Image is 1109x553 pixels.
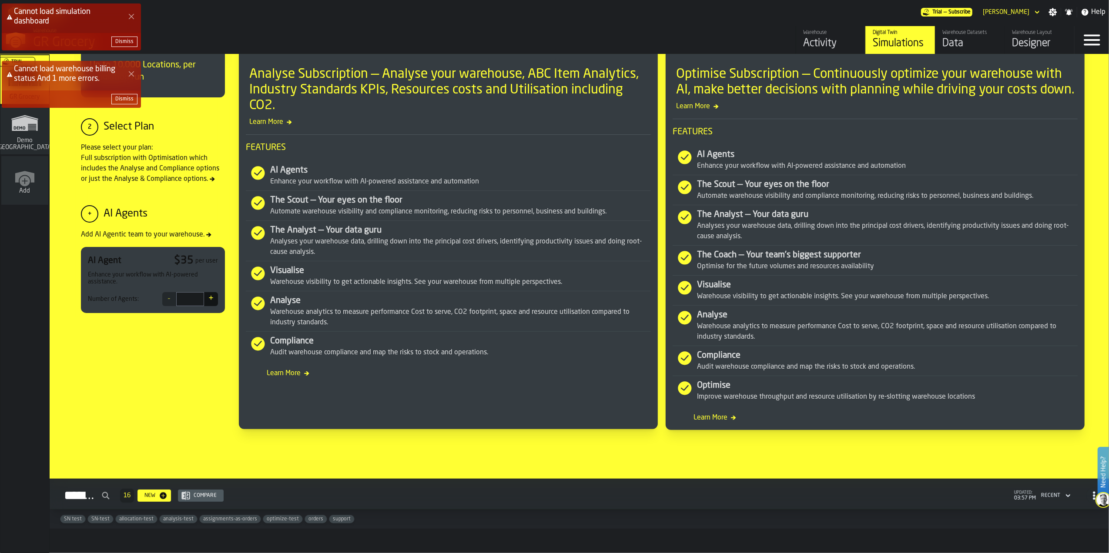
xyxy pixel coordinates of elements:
[270,335,651,347] div: Compliance
[0,55,49,106] a: link-to-/wh/i/e451d98b-95f6-4604-91ff-c80219f9c36d/simulations
[117,489,137,503] div: ButtonLoadMore-Load More-Prev-First-Last
[697,362,1078,372] div: Audit warehouse compliance and map the risks to stock and operations.
[162,292,176,306] button: -
[270,265,651,277] div: Visualise
[697,221,1078,242] div: Analyses your warehouse data, drilling down into the principal cost drivers, identifying producti...
[305,516,327,522] span: orders
[0,106,49,156] a: link-to-/wh/i/16932755-72b9-4ea4-9c69-3f1f3a500823/simulations
[1038,490,1072,501] div: DropdownMenuValue-4
[160,516,197,522] span: analysis-test
[1041,493,1060,499] div: DropdownMenuValue-4
[697,291,1078,302] div: Warehouse visibility to get actionable insights. See your warehouse from multiple perspectives.
[88,255,121,267] div: AI Agent
[697,149,1078,161] div: AI Agents
[697,321,1078,342] div: Warehouse analytics to measure performance Cost to serve, CO2 footprint, space and resource utili...
[270,277,651,287] div: Warehouse visibility to get actionable insights. See your warehouse from multiple perspectives.
[263,516,302,522] span: optimize-test
[81,205,98,223] div: +
[697,191,1078,201] div: Automate warehouse visibility and compliance monitoring, reducing risks to personnel, business an...
[50,479,1109,510] h2: button-Simulations
[178,490,224,502] button: button-Compare
[697,279,1078,291] div: Visualise
[81,230,225,240] div: Add AI Agentic team to your warehouse.
[673,413,1078,423] span: Learn More
[246,117,651,127] span: Learn More
[88,516,113,522] span: SN-test
[697,179,1078,191] div: The Scout — Your eyes on the floor
[116,516,157,522] span: allocation-test
[125,68,137,80] button: Close Error
[14,8,90,25] span: Cannot load simulation dashboard
[246,142,651,154] span: Features
[697,261,1078,272] div: Optimise for the future volumes and resources availability
[697,350,1078,362] div: Compliance
[104,207,147,221] div: AI Agents
[270,347,651,358] div: Audit warehouse compliance and map the risks to stock and operations.
[697,161,1078,171] div: Enhance your workflow with AI-powered assistance and automation
[14,65,115,83] span: Cannot load warehouse billing status
[81,118,98,136] div: 2
[115,39,134,45] div: Dismiss
[1014,495,1036,501] span: 03:57 PM
[35,75,100,83] span: And 1 more errors.
[329,516,354,522] span: support
[60,516,85,522] span: SN test
[1099,448,1108,496] label: Need Help?
[104,120,154,134] div: Select Plan
[111,37,137,47] button: button-
[697,392,1078,402] div: Improve warehouse throughput and resource utilisation by re-slotting warehouse locations
[270,194,651,207] div: The Scout — Your eyes on the floor
[697,380,1078,392] div: Optimise
[190,493,220,499] div: Compare
[270,207,651,217] div: Automate warehouse visibility and compliance monitoring, reducing risks to personnel, business an...
[270,307,651,328] div: Warehouse analytics to measure performance Cost to serve, CO2 footprint, space and resource utili...
[111,94,137,104] button: button-
[88,271,218,285] div: Enhance your workflow with AI-powered assistance.
[204,292,218,306] button: +
[125,10,137,23] button: Close Error
[270,295,651,307] div: Analyse
[88,296,139,303] div: Number of Agents:
[124,493,131,499] span: 16
[1,156,48,207] a: link-to-/wh/new
[270,224,651,237] div: The Analyst — Your data guru
[270,237,651,257] div: Analyses your warehouse data, drilling down into the principal cost drivers, identifying producti...
[195,257,218,264] div: per user
[1014,490,1036,495] span: updated:
[697,309,1078,321] div: Analyse
[246,368,651,379] span: Learn More
[137,490,171,502] button: button-New
[270,177,651,187] div: Enhance your workflow with AI-powered assistance and automation
[81,143,225,184] div: Please select your plan: Full subscription with Optimisation which includes the Analyse and Compl...
[673,126,1078,138] span: Features
[200,516,261,522] span: assignments-as-orders
[174,254,194,268] div: $ 35
[697,209,1078,221] div: The Analyst — Your data guru
[20,187,30,194] span: Add
[115,96,134,102] div: Dismiss
[270,164,651,177] div: AI Agents
[141,493,159,499] div: New
[697,249,1078,261] div: The Coach — Your team's biggest supporter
